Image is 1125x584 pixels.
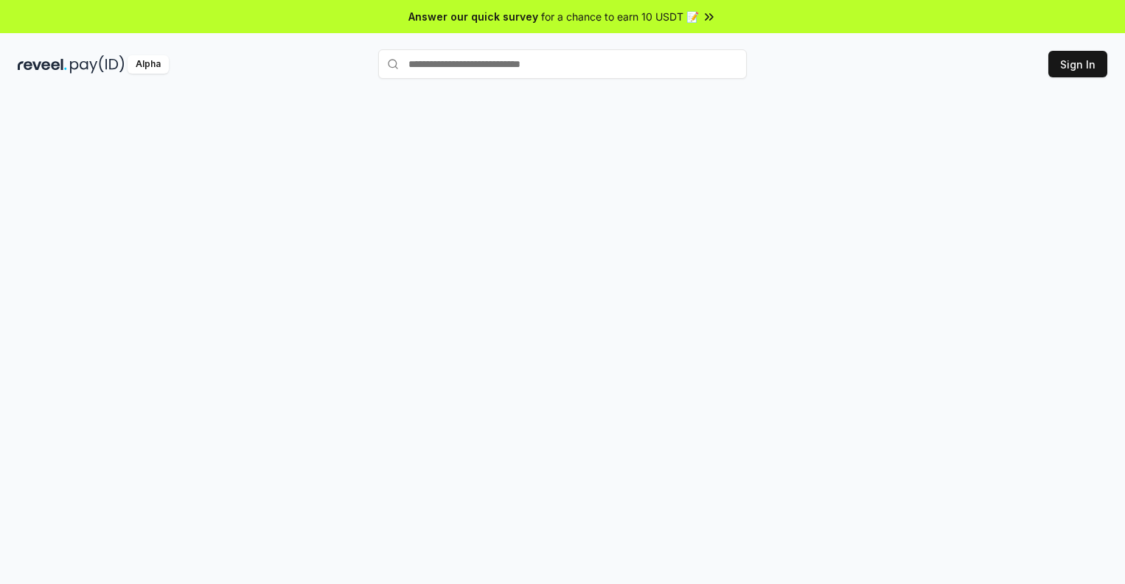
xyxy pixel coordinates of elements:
[70,55,125,74] img: pay_id
[541,9,699,24] span: for a chance to earn 10 USDT 📝
[408,9,538,24] span: Answer our quick survey
[18,55,67,74] img: reveel_dark
[1048,51,1107,77] button: Sign In
[128,55,169,74] div: Alpha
